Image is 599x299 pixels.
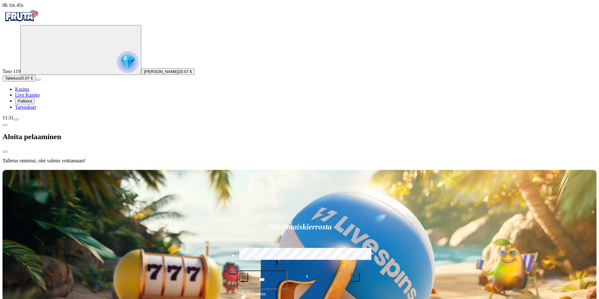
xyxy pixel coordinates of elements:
span: Taso 119 [3,69,20,74]
a: Tarjoukset [15,104,36,110]
label: €150 [280,247,319,265]
button: [PERSON_NAME]20.07 € [141,68,195,75]
span: € [306,274,308,280]
button: Palkkiot [15,98,35,104]
span: 20.07 € [178,69,192,74]
button: menu [36,79,41,81]
button: reward progress [20,25,141,75]
a: Live Kasino [15,92,40,97]
span: € [242,290,244,294]
nav: Main menu [3,87,596,110]
button: Talletusplus icon20.07 € [3,75,36,81]
span: [PERSON_NAME] [144,69,178,74]
button: chevron-left icon [3,124,8,126]
p: Talletus onnistui, olet valmis voittamaan! [3,158,596,164]
label: €250 [322,247,361,265]
span: Palkkiot [18,99,32,103]
img: Fruta [3,8,40,24]
span: Talletus [5,76,19,81]
span: 20.07 € [19,76,33,81]
h2: Aloita pelaaminen [3,133,596,141]
a: Kasino [15,87,29,92]
span: 11:31 [3,115,14,120]
button: menu [14,118,19,120]
nav: Primary [3,8,596,110]
button: plus icon [351,273,360,282]
img: reward progress [117,51,139,73]
button: minus icon [239,273,248,282]
button: close [3,151,8,153]
label: €50 [238,247,277,265]
span: user session time [3,3,23,8]
a: Fruta [3,19,40,25]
